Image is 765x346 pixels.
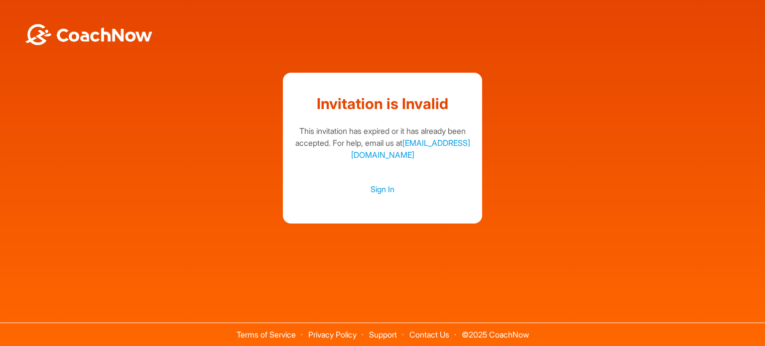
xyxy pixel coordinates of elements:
[308,330,357,340] a: Privacy Policy
[369,330,397,340] a: Support
[293,93,472,115] h1: Invitation is Invalid
[237,330,296,340] a: Terms of Service
[409,330,449,340] a: Contact Us
[24,24,153,45] img: BwLJSsUCoWCh5upNqxVrqldRgqLPVwmV24tXu5FoVAoFEpwwqQ3VIfuoInZCoVCoTD4vwADAC3ZFMkVEQFDAAAAAElFTkSuQmCC
[457,323,534,339] span: © 2025 CoachNow
[293,125,472,161] div: This invitation has expired or it has already been accepted. For help, email us at
[293,183,472,196] a: Sign In
[351,138,470,160] a: [EMAIL_ADDRESS][DOMAIN_NAME]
